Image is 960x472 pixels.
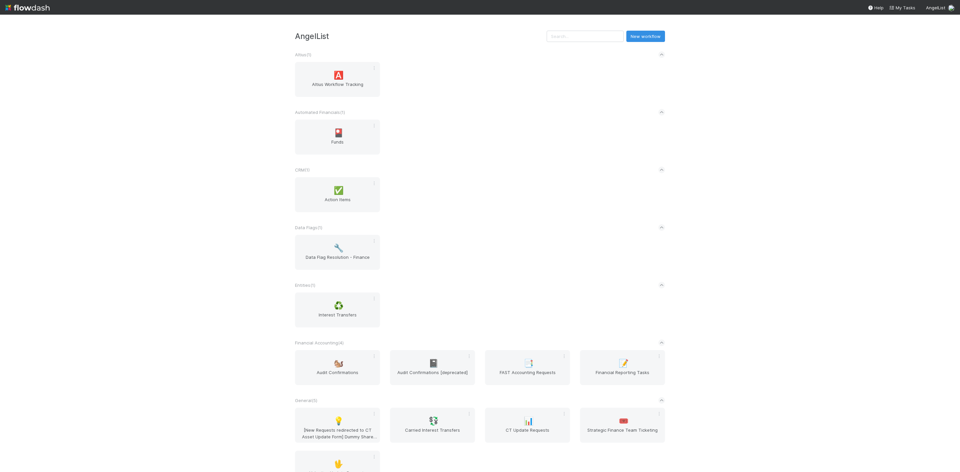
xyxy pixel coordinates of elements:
span: Entities ( 1 ) [295,282,315,288]
span: Altius ( 1 ) [295,52,311,57]
span: ✅ [334,186,344,195]
div: Help [868,4,884,11]
span: CT Update Requests [488,427,567,440]
span: Financial Accounting ( 4 ) [295,340,344,345]
span: ♻️ [334,301,344,310]
span: Carried Interest Transfers [393,427,472,440]
span: Financial Reporting Tasks [583,369,662,382]
span: Interest Transfers [298,311,377,325]
a: ✅Action Items [295,177,380,212]
span: Action Items [298,196,377,210]
span: Altius Workflow Tracking [298,81,377,94]
span: CRM ( 1 ) [295,167,310,173]
span: Strategic Finance Team Ticketing [583,427,662,440]
a: 🎟️Strategic Finance Team Ticketing [580,408,665,443]
a: 💡[New Requests redirected to CT Asset Update Form] Dummy Share Backlog Cleanup [295,408,380,443]
button: New workflow [626,31,665,42]
span: Audit Confirmations [deprecated] [393,369,472,382]
span: 🐿️ [334,359,344,368]
a: ♻️Interest Transfers [295,292,380,327]
span: My Tasks [889,5,915,10]
span: Audit Confirmations [298,369,377,382]
span: FAST Accounting Requests [488,369,567,382]
span: Data Flag Resolution - Finance [298,254,377,267]
a: 📝Financial Reporting Tasks [580,350,665,385]
span: 📝 [619,359,629,368]
span: Funds [298,139,377,152]
a: 🐿️Audit Confirmations [295,350,380,385]
h3: AngelList [295,32,547,41]
span: General ( 5 ) [295,398,317,403]
a: 📑FAST Accounting Requests [485,350,570,385]
span: 🔧 [334,244,344,252]
span: 💡 [334,417,344,425]
span: 🖖 [334,460,344,468]
a: 🔧Data Flag Resolution - Finance [295,235,380,270]
span: AngelList [926,5,945,10]
span: 🎴 [334,129,344,137]
span: 💱 [429,417,439,425]
span: 📓 [429,359,439,368]
span: 📑 [524,359,534,368]
img: logo-inverted-e16ddd16eac7371096b0.svg [5,2,50,13]
span: 📊 [524,417,534,425]
span: [New Requests redirected to CT Asset Update Form] Dummy Share Backlog Cleanup [298,427,377,440]
a: 📓Audit Confirmations [deprecated] [390,350,475,385]
span: Automated Financials ( 1 ) [295,110,345,115]
img: avatar_d7f67417-030a-43ce-a3ce-a315a3ccfd08.png [948,5,955,11]
input: Search... [547,31,624,42]
a: 📊CT Update Requests [485,408,570,443]
a: 🎴Funds [295,120,380,155]
span: 🅰️ [334,71,344,80]
a: 💱Carried Interest Transfers [390,408,475,443]
a: 🅰️Altius Workflow Tracking [295,62,380,97]
a: My Tasks [889,4,915,11]
span: 🎟️ [619,417,629,425]
span: Data Flags ( 1 ) [295,225,322,230]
